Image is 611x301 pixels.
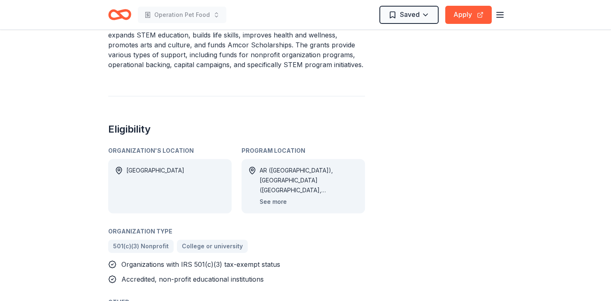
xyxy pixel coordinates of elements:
div: AR ([GEOGRAPHIC_DATA]), [GEOGRAPHIC_DATA] ([GEOGRAPHIC_DATA], [GEOGRAPHIC_DATA]), [GEOGRAPHIC_DAT... [260,166,358,195]
h2: Eligibility [108,123,365,136]
div: Program Location [242,146,365,156]
a: 501(c)(3) Nonprofit [108,240,174,253]
span: College or university [182,241,243,251]
span: Operation Pet Food [154,10,210,20]
button: See more [260,197,287,207]
a: Home [108,5,131,24]
span: Organizations with IRS 501(c)(3) tax-exempt status [121,260,280,268]
div: [GEOGRAPHIC_DATA] [126,166,184,207]
p: The Community Support Grants program by Amcor Cares focuses on enhancing community well-being thr... [108,0,365,70]
a: College or university [177,240,248,253]
span: Accredited, non-profit educational institutions [121,275,264,283]
div: Organization's Location [108,146,232,156]
button: Apply [445,6,492,24]
span: 501(c)(3) Nonprofit [113,241,169,251]
button: Operation Pet Food [138,7,226,23]
div: Organization Type [108,226,365,236]
span: Saved [400,9,420,20]
button: Saved [379,6,439,24]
